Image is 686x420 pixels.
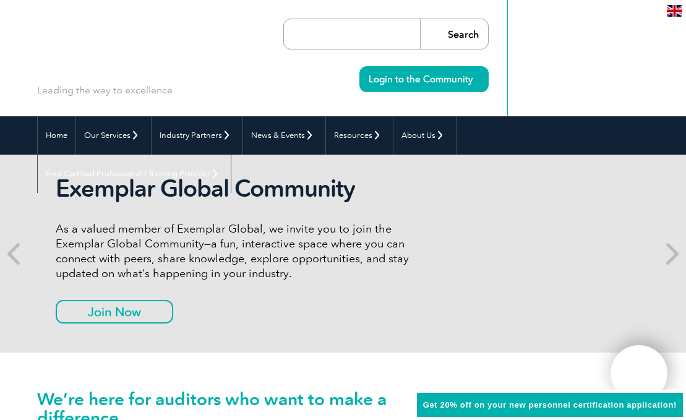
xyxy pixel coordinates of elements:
img: en [667,5,682,17]
input: Search [420,19,488,49]
p: As a valued member of Exemplar Global, we invite you to join the Exemplar Global Community—a fun,... [56,221,435,281]
a: About Us [393,116,456,155]
a: Industry Partners [152,116,242,155]
p: Leading the way to excellence [37,84,173,97]
a: Find Certified Professional / Training Provider [38,155,231,193]
a: Login to the Community [359,66,489,92]
a: Join Now [56,300,173,324]
img: svg+xml;nitro-empty-id=MzcwOjIyMw==-1;base64,PHN2ZyB2aWV3Qm94PSIwIDAgMTEgMTEiIHdpZHRoPSIxMSIgaGVp... [473,75,479,82]
a: Home [38,116,75,155]
a: Resources [326,116,393,155]
a: News & Events [243,116,325,155]
img: svg+xml;nitro-empty-id=MTgxNToxMTY=-1;base64,PHN2ZyB2aWV3Qm94PSIwIDAgNDAwIDQwMCIgd2lkdGg9IjQwMCIg... [624,358,654,389]
a: Our Services [76,116,151,155]
span: Get 20% off on your new personnel certification application! [423,400,677,409]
